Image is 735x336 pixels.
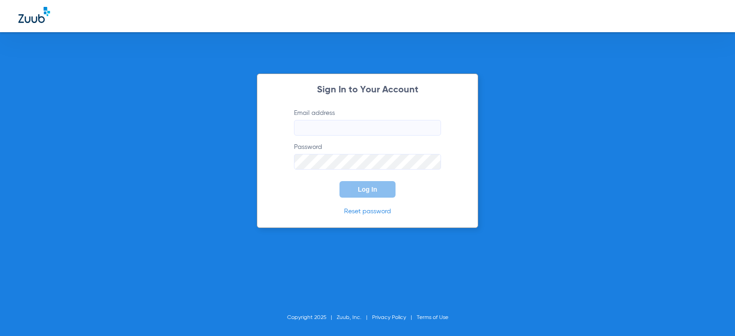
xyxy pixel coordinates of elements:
[294,108,441,136] label: Email address
[18,7,50,23] img: Zuub Logo
[339,181,396,198] button: Log In
[344,208,391,215] a: Reset password
[417,315,448,320] a: Terms of Use
[287,313,337,322] li: Copyright 2025
[294,142,441,170] label: Password
[294,154,441,170] input: Password
[294,120,441,136] input: Email address
[372,315,406,320] a: Privacy Policy
[280,85,455,95] h2: Sign In to Your Account
[337,313,372,322] li: Zuub, Inc.
[358,186,377,193] span: Log In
